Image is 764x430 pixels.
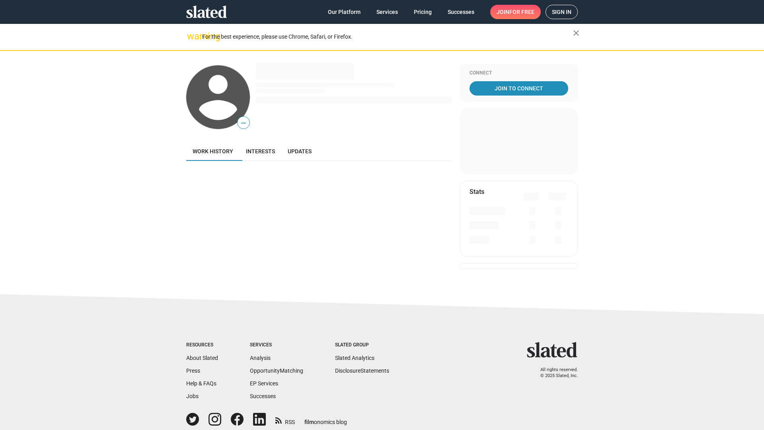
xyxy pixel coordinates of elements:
div: For the best experience, please use Chrome, Safari, or Firefox. [202,31,573,42]
span: — [238,118,249,128]
a: DisclosureStatements [335,367,389,374]
a: OpportunityMatching [250,367,303,374]
span: Our Platform [328,5,361,19]
a: Joinfor free [490,5,541,19]
span: Work history [193,148,233,154]
a: Interests [240,142,281,161]
a: Analysis [250,355,271,361]
a: filmonomics blog [304,412,347,426]
a: About Slated [186,355,218,361]
p: All rights reserved. © 2025 Slated, Inc. [532,367,578,379]
a: Jobs [186,393,199,399]
span: Sign in [552,5,571,19]
mat-icon: warning [187,31,197,41]
a: Work history [186,142,240,161]
a: Pricing [407,5,438,19]
span: Services [376,5,398,19]
span: film [304,419,314,425]
mat-card-title: Stats [470,188,484,196]
span: for free [509,5,534,19]
a: Successes [441,5,481,19]
a: EP Services [250,380,278,387]
div: Slated Group [335,342,389,348]
a: Press [186,367,200,374]
a: Slated Analytics [335,355,374,361]
a: Sign in [546,5,578,19]
div: Connect [470,70,568,76]
a: Updates [281,142,318,161]
mat-icon: close [571,28,581,38]
a: Successes [250,393,276,399]
span: Interests [246,148,275,154]
a: Join To Connect [470,81,568,96]
a: RSS [275,414,295,426]
a: Help & FAQs [186,380,216,387]
div: Resources [186,342,218,348]
div: Services [250,342,303,348]
span: Pricing [414,5,432,19]
a: Our Platform [322,5,367,19]
span: Successes [448,5,474,19]
span: Join To Connect [471,81,567,96]
span: Updates [288,148,312,154]
a: Services [370,5,404,19]
span: Join [497,5,534,19]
